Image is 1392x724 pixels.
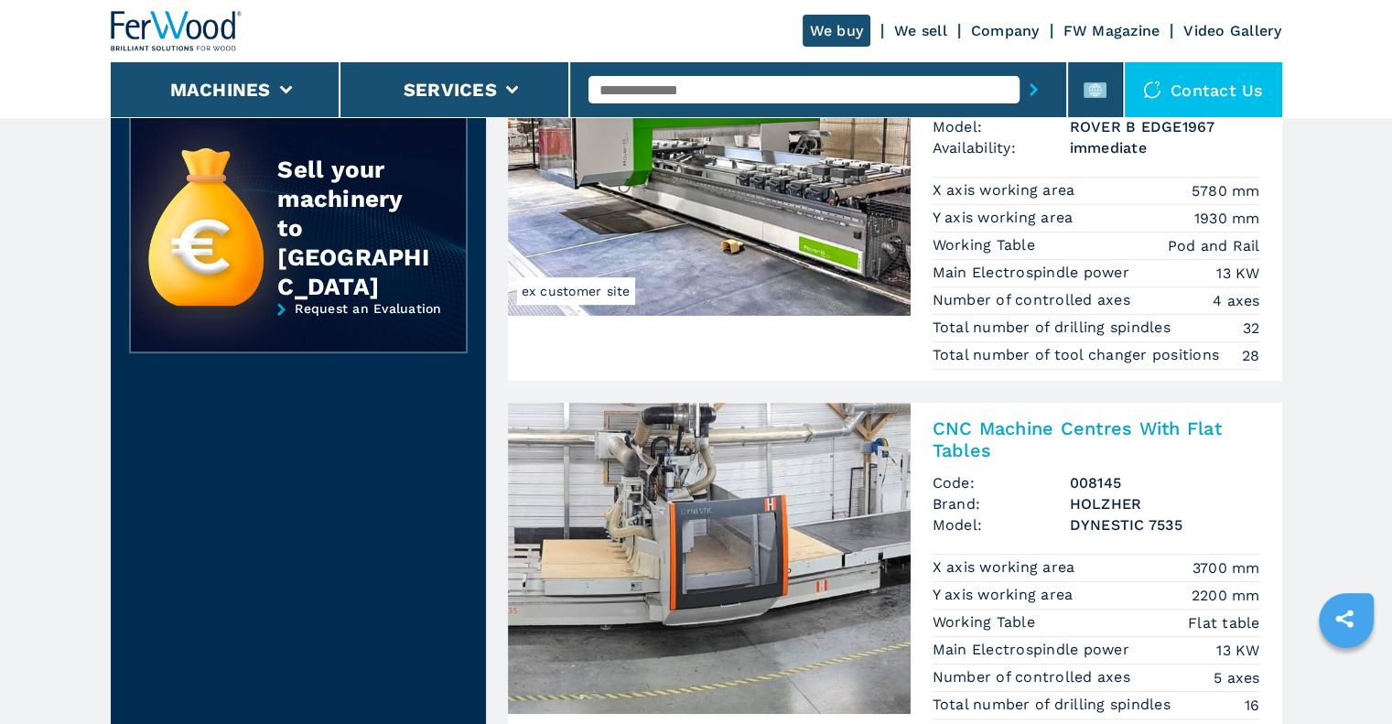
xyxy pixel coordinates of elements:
[1070,493,1260,514] h3: HOLZHER
[1125,62,1282,117] div: Contact us
[971,22,1040,39] a: Company
[1216,640,1259,661] em: 13 KW
[1188,612,1260,633] em: Flat table
[1245,695,1260,716] em: 16
[933,640,1135,660] p: Main Electrospindle power
[933,514,1070,535] span: Model:
[933,472,1070,493] span: Code:
[508,403,911,714] img: CNC Machine Centres With Flat Tables HOLZHER DYNESTIC 7535
[933,493,1070,514] span: Brand:
[1168,235,1260,256] em: Pod and Rail
[1213,290,1260,311] em: 4 axes
[933,318,1176,338] p: Total number of drilling spindles
[517,277,635,305] span: ex customer site
[1070,116,1260,137] h3: ROVER B EDGE1967
[508,5,911,316] img: CNC Machine Centres For Routing, Drilling And Edgebanding. BIESSE ROVER B EDGE1967
[1314,642,1378,710] iframe: Chat
[894,22,947,39] a: We sell
[933,180,1080,200] p: X axis working area
[1192,585,1260,606] em: 2200 mm
[1192,557,1260,578] em: 3700 mm
[1070,472,1260,493] h3: 008145
[803,15,871,47] a: We buy
[277,155,429,301] div: Sell your machinery to [GEOGRAPHIC_DATA]
[1063,22,1160,39] a: FW Magazine
[933,585,1078,605] p: Y axis working area
[1070,137,1260,158] span: immediate
[933,263,1135,283] p: Main Electrospindle power
[111,11,243,51] img: Ferwood
[933,137,1070,158] span: Availability:
[1242,345,1260,366] em: 28
[1143,81,1161,99] img: Contact us
[1243,318,1260,339] em: 32
[933,557,1080,578] p: X axis working area
[1194,208,1260,229] em: 1930 mm
[404,79,497,101] button: Services
[1216,263,1259,284] em: 13 KW
[1214,667,1260,688] em: 5 axes
[933,208,1078,228] p: Y axis working area
[933,667,1136,687] p: Number of controlled axes
[508,5,1282,381] a: CNC Machine Centres For Routing, Drilling And Edgebanding. BIESSE ROVER B EDGE1967ex customer sit...
[933,612,1041,632] p: Working Table
[129,301,468,367] a: Request an Evaluation
[933,235,1041,255] p: Working Table
[933,695,1176,715] p: Total number of drilling spindles
[933,345,1225,365] p: Total number of tool changer positions
[933,116,1070,137] span: Model:
[1070,514,1260,535] h3: DYNESTIC 7535
[1183,22,1281,39] a: Video Gallery
[1192,180,1260,201] em: 5780 mm
[1322,596,1367,642] a: sharethis
[1020,69,1048,111] button: submit-button
[170,79,271,101] button: Machines
[933,290,1136,310] p: Number of controlled axes
[933,417,1260,461] h2: CNC Machine Centres With Flat Tables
